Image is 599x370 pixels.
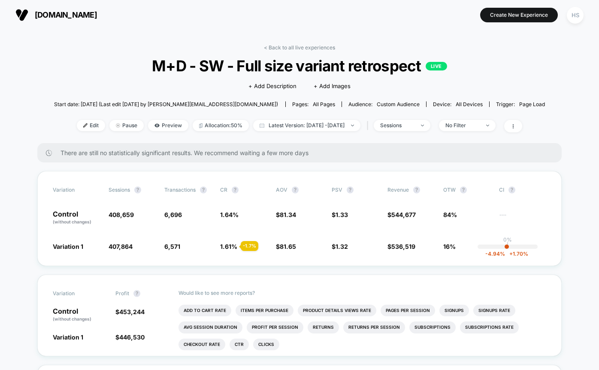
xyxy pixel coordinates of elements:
li: Returns [308,321,339,333]
span: 544,677 [391,211,416,218]
span: 453,244 [119,308,145,315]
button: Create New Experience [480,8,558,22]
span: 408,659 [109,211,134,218]
button: ? [200,187,207,193]
span: 81.65 [280,243,296,250]
li: Checkout Rate [178,339,225,351]
span: Revenue [387,187,409,193]
div: Audience: [348,101,420,107]
span: 84% [443,211,457,218]
span: CR [220,187,227,193]
p: 0% [503,237,512,243]
li: Clicks [253,339,279,351]
span: Custom Audience [377,101,420,107]
span: Page Load [519,101,545,107]
span: Pause [109,120,144,131]
button: ? [292,187,299,193]
li: Subscriptions [409,321,456,333]
p: | [507,242,508,248]
img: end [116,123,120,128]
button: ? [134,187,141,193]
span: $ [332,211,348,218]
span: 16% [443,243,456,250]
span: 6,696 [164,211,182,218]
div: Pages: [292,101,335,107]
p: Would like to see more reports? [178,290,547,296]
span: 1.33 [336,211,348,218]
span: 81.34 [280,211,296,218]
span: $ [332,243,348,250]
div: No Filter [445,122,480,128]
span: + Add Images [314,83,351,89]
img: rebalance [199,123,203,128]
span: Variation 1 [53,243,83,250]
span: 1.32 [336,243,348,250]
span: [DOMAIN_NAME] [35,11,97,20]
p: Control [53,211,100,225]
button: [DOMAIN_NAME] [13,8,100,22]
span: Profit [115,290,129,297]
p: LIVE [426,62,447,71]
span: Device: [426,101,489,107]
span: 1.64 % [220,211,239,218]
button: HS [564,6,586,24]
span: $ [115,308,145,315]
span: AOV [276,187,287,193]
span: --- [499,213,546,225]
img: end [351,125,354,126]
span: There are still no statistically significant results. We recommend waiting a few more days [61,150,545,156]
li: Returns Per Session [343,321,405,333]
span: + [509,251,513,257]
span: Edit [77,120,105,131]
span: Transactions [164,187,196,193]
div: HS [567,7,584,24]
li: Add To Cart Rate [178,305,231,317]
span: 407,864 [109,243,133,250]
li: Ctr [230,339,249,351]
span: Latest Version: [DATE] - [DATE] [253,120,360,131]
p: Control [53,308,107,322]
span: 446,530 [119,333,145,341]
button: ? [347,187,354,193]
span: M+D - SW - Full size variant retrospect [79,57,520,74]
li: Signups [439,305,469,317]
span: (without changes) [53,316,91,321]
span: -4.94 % [485,251,505,257]
span: CI [499,187,546,193]
span: Preview [148,120,188,131]
li: Pages Per Session [381,305,435,317]
li: Avg Session Duration [178,321,242,333]
li: Profit Per Session [247,321,303,333]
img: edit [83,123,88,128]
img: Visually logo [15,9,28,21]
span: + Add Description [248,82,296,91]
span: Start date: [DATE] (Last edit [DATE] by [PERSON_NAME][EMAIL_ADDRESS][DOMAIN_NAME]) [54,101,278,107]
li: Items Per Purchase [236,305,293,317]
span: $ [276,211,296,218]
span: Variation [53,187,100,193]
span: | [365,120,374,131]
span: 6,571 [164,243,180,250]
button: ? [508,187,515,193]
span: $ [276,243,296,250]
button: ? [460,187,467,193]
span: (without changes) [53,219,91,224]
span: OTW [443,187,490,193]
span: Sessions [109,187,130,193]
span: 536,519 [391,243,415,250]
img: calendar [260,123,264,128]
span: all devices [456,101,483,107]
span: Variation 1 [53,333,83,341]
li: Signups Rate [473,305,515,317]
span: PSV [332,187,342,193]
img: end [421,125,424,126]
span: 1.61 % [220,243,237,250]
span: 1.70 % [505,251,528,257]
span: Variation [53,290,100,297]
li: Product Details Views Rate [298,305,376,317]
span: $ [387,211,416,218]
div: sessions [380,122,414,128]
li: Subscriptions Rate [460,321,519,333]
button: ? [133,290,140,297]
div: Trigger: [496,101,545,107]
